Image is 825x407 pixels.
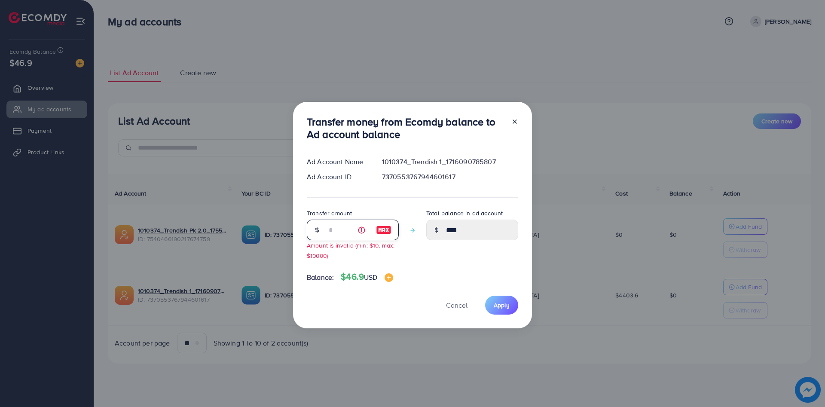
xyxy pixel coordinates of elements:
[485,296,518,314] button: Apply
[446,300,467,310] span: Cancel
[300,157,375,167] div: Ad Account Name
[341,272,393,282] h4: $46.9
[307,209,352,217] label: Transfer amount
[426,209,503,217] label: Total balance in ad account
[364,272,377,282] span: USD
[375,172,525,182] div: 7370553767944601617
[307,241,394,259] small: Amount is invalid (min: $10, max: $10000)
[375,157,525,167] div: 1010374_Trendish 1_1716090785807
[376,225,391,235] img: image
[300,172,375,182] div: Ad Account ID
[307,116,504,141] h3: Transfer money from Ecomdy balance to Ad account balance
[385,273,393,282] img: image
[435,296,478,314] button: Cancel
[494,301,510,309] span: Apply
[307,272,334,282] span: Balance:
